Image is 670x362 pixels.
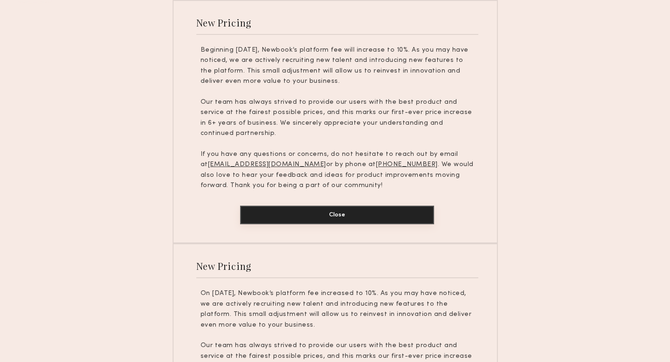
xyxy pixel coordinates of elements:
div: New Pricing [196,16,252,29]
u: [PHONE_NUMBER] [376,161,438,168]
p: On [DATE], Newbook’s platform fee increased to 10%. As you may have noticed, we are actively recr... [201,288,474,330]
p: If you have any questions or concerns, do not hesitate to reach out by email at or by phone at . ... [201,149,474,191]
p: Beginning [DATE], Newbook’s platform fee will increase to 10%. As you may have noticed, we are ac... [201,45,474,87]
u: [EMAIL_ADDRESS][DOMAIN_NAME] [208,161,326,168]
div: New Pricing [196,260,252,272]
button: Close [240,206,434,224]
p: Our team has always strived to provide our users with the best product and service at the fairest... [201,97,474,139]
